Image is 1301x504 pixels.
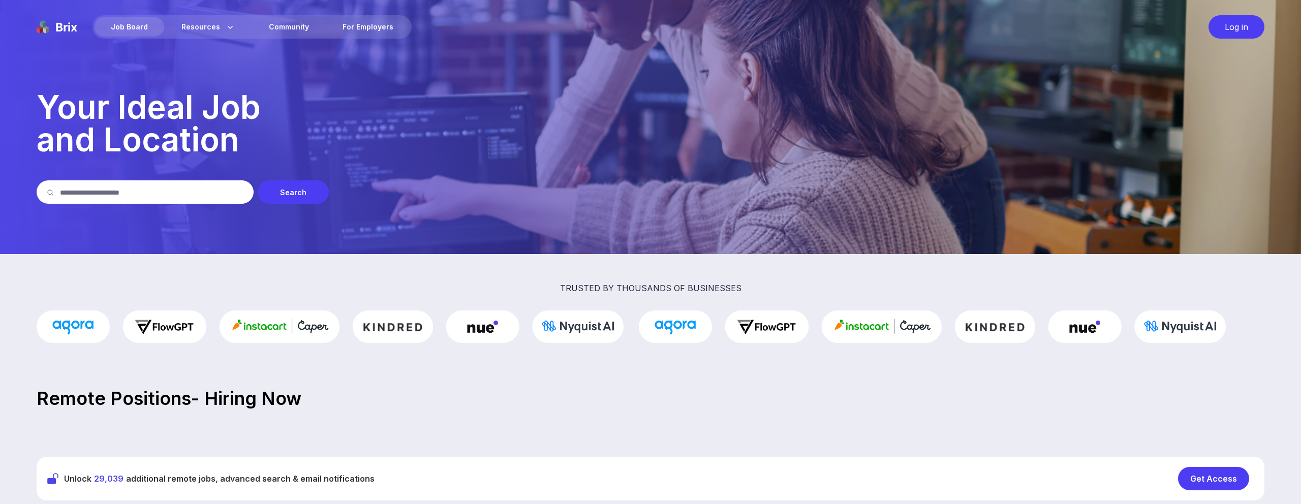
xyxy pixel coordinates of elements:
div: Get Access [1178,467,1249,490]
div: Search [258,180,329,204]
span: 29,039 [94,474,123,484]
a: Log in [1203,15,1264,39]
div: Log in [1209,15,1264,39]
div: Job Board [95,17,164,37]
a: Community [253,17,325,37]
p: Your Ideal Job and Location [37,91,1264,156]
div: Resources [165,17,252,37]
span: Unlock additional remote jobs, advanced search & email notifications [64,472,375,485]
a: For Employers [326,17,410,37]
a: Get Access [1178,467,1254,490]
